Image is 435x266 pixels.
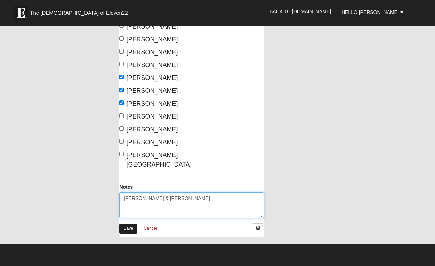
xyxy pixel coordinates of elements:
[119,126,124,131] input: [PERSON_NAME]
[126,62,178,68] span: [PERSON_NAME]
[126,152,191,168] span: [PERSON_NAME][GEOGRAPHIC_DATA]
[126,74,178,81] span: [PERSON_NAME]
[11,2,150,20] a: The [DEMOGRAPHIC_DATA] of Eleven22
[14,6,28,20] img: Eleven22 logo
[119,113,124,118] input: [PERSON_NAME]
[30,9,128,16] span: The [DEMOGRAPHIC_DATA] of Eleven22
[126,113,178,120] span: [PERSON_NAME]
[252,223,264,233] a: Print Attendance Roster
[119,139,124,144] input: [PERSON_NAME]
[126,49,178,56] span: [PERSON_NAME]
[126,23,178,30] span: [PERSON_NAME]
[119,88,124,92] input: [PERSON_NAME]
[119,36,124,41] input: [PERSON_NAME]
[126,100,178,107] span: [PERSON_NAME]
[126,139,178,146] span: [PERSON_NAME]
[119,75,124,79] input: [PERSON_NAME]
[264,3,336,20] a: Back to [DOMAIN_NAME]
[139,223,161,234] a: Cancel
[119,100,124,105] input: [PERSON_NAME]
[119,62,124,66] input: [PERSON_NAME]
[119,152,124,156] input: [PERSON_NAME][GEOGRAPHIC_DATA]
[119,184,133,191] label: Notes
[119,49,124,54] input: [PERSON_NAME]
[119,224,137,234] a: Save
[126,126,178,133] span: [PERSON_NAME]
[126,36,178,43] span: [PERSON_NAME]
[341,9,399,15] span: Hello [PERSON_NAME]
[336,3,409,21] a: Hello [PERSON_NAME]
[126,87,178,94] span: [PERSON_NAME]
